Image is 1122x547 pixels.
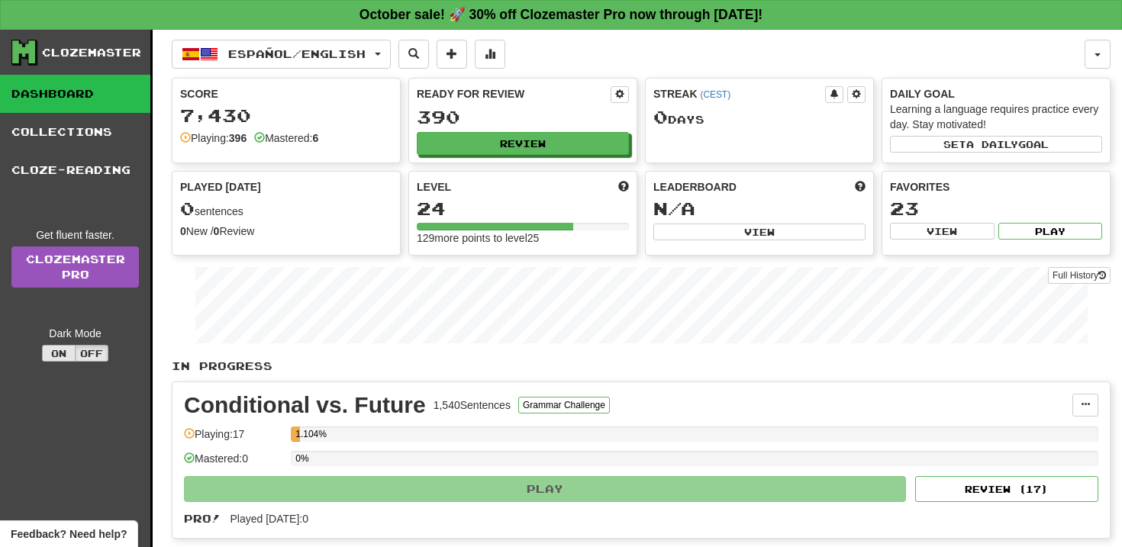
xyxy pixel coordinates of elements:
[890,86,1102,101] div: Daily Goal
[700,89,730,100] a: (CEST)
[295,426,299,442] div: 1.104%
[890,223,995,240] button: View
[417,132,629,155] button: Review
[653,179,737,195] span: Leaderboard
[915,476,1098,502] button: Review (17)
[231,513,308,525] span: Played [DATE]: 0
[437,40,467,69] button: Add sentence to collection
[653,86,825,101] div: Streak
[180,179,261,195] span: Played [DATE]
[890,199,1102,218] div: 23
[11,326,139,341] div: Dark Mode
[180,106,392,125] div: 7,430
[855,179,866,195] span: This week in points, UTC
[890,101,1102,132] div: Learning a language requires practice every day. Stay motivated!
[184,426,283,452] div: Playing: 17
[180,86,392,101] div: Score
[184,512,221,525] span: Pro!
[180,225,186,237] strong: 0
[180,198,195,219] span: 0
[312,132,318,144] strong: 6
[254,130,318,146] div: Mastered:
[172,359,1111,374] p: In Progress
[653,224,866,240] button: View
[890,179,1102,195] div: Favorites
[184,394,426,417] div: Conditional vs. Future
[11,246,139,288] a: ClozemasterPro
[518,397,610,413] button: Grammar Challenge
[653,198,695,219] span: N/A
[75,345,108,362] button: Off
[966,139,1018,150] span: a daily
[42,45,141,60] div: Clozemaster
[417,86,611,101] div: Ready for Review
[184,476,906,502] button: Play
[434,397,511,413] div: 1,540 Sentences
[42,345,76,362] button: On
[998,223,1103,240] button: Play
[359,7,763,22] strong: October sale! 🚀 30% off Clozemaster Pro now through [DATE]!
[229,132,247,144] strong: 396
[11,526,127,542] span: Open feedback widget
[417,230,629,246] div: 129 more points to level 25
[228,47,366,60] span: Español / English
[618,179,629,195] span: Score more points to level up
[172,40,391,69] button: Español/English
[180,130,247,146] div: Playing:
[890,136,1102,153] button: Seta dailygoal
[11,227,139,243] div: Get fluent faster.
[1048,267,1111,284] button: Full History
[180,224,392,239] div: New / Review
[653,106,668,127] span: 0
[417,199,629,218] div: 24
[653,108,866,127] div: Day s
[417,179,451,195] span: Level
[475,40,505,69] button: More stats
[180,199,392,219] div: sentences
[184,451,283,476] div: Mastered: 0
[214,225,220,237] strong: 0
[417,108,629,127] div: 390
[398,40,429,69] button: Search sentences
